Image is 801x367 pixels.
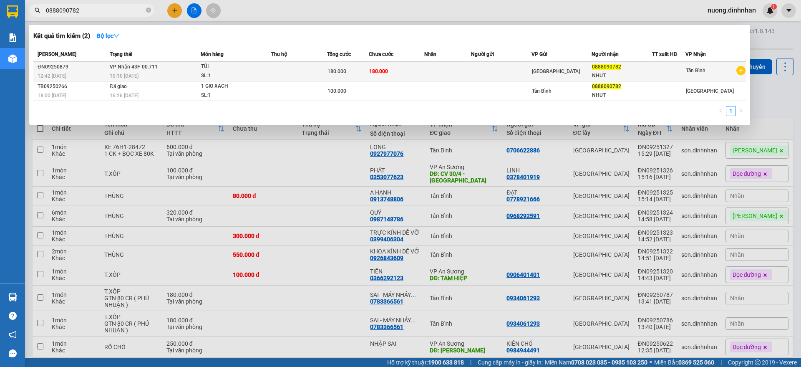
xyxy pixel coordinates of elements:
span: VP Nhận 43F-00.711 [110,64,158,70]
span: Nhãn [424,51,436,57]
a: 1 [726,106,736,116]
span: Tân Bình [686,68,705,73]
input: Tìm tên, số ĐT hoặc mã đơn [46,6,144,15]
li: 1 [726,106,736,116]
span: Người gửi [471,51,494,57]
span: 16:26 [DATE] [110,93,139,99]
div: NHUT [592,71,652,80]
div: 1 GIO XACH [201,82,264,91]
strong: Bộ lọc [97,33,119,39]
span: message [9,349,17,357]
span: plus-circle [736,66,746,75]
span: 180.000 [369,68,388,74]
span: Trạng thái [110,51,132,57]
span: left [718,108,723,113]
span: VP Gửi [531,51,547,57]
div: TB09250266 [38,82,107,91]
button: Bộ lọcdown [90,29,126,43]
span: close-circle [146,7,151,15]
span: 18:00 [DATE] [38,93,66,99]
span: 12:42 [DATE] [38,73,66,79]
span: 0888090782 [592,64,621,70]
span: [GEOGRAPHIC_DATA] [532,68,580,74]
div: TÚI [201,62,264,71]
div: SL: 1 [201,91,264,100]
li: Previous Page [716,106,726,116]
span: right [738,108,743,113]
li: Next Page [736,106,746,116]
div: NHUT [592,91,652,100]
span: VP Nhận [685,51,706,57]
button: right [736,106,746,116]
span: Tổng cước [327,51,351,57]
img: solution-icon [8,33,17,42]
span: 0888090782 [592,84,621,89]
span: Tân Bình [532,88,552,94]
span: TT xuất HĐ [652,51,678,57]
img: warehouse-icon [8,54,17,63]
span: question-circle [9,312,17,320]
span: down [113,33,119,39]
span: [GEOGRAPHIC_DATA] [686,88,734,94]
span: notification [9,331,17,339]
button: left [716,106,726,116]
span: close-circle [146,8,151,13]
img: logo-vxr [7,5,18,18]
span: 10:10 [DATE] [110,73,139,79]
span: search [35,8,40,13]
span: Chưa cước [369,51,393,57]
span: 100.000 [327,88,346,94]
div: SL: 1 [201,71,264,81]
span: Thu hộ [271,51,287,57]
span: Đã giao [110,84,127,89]
span: Món hàng [201,51,224,57]
span: 180.000 [327,68,346,74]
span: [PERSON_NAME] [38,51,76,57]
div: ĐN09250879 [38,63,107,71]
img: warehouse-icon [8,293,17,301]
h3: Kết quả tìm kiếm ( 2 ) [33,32,90,40]
span: Người nhận [592,51,619,57]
